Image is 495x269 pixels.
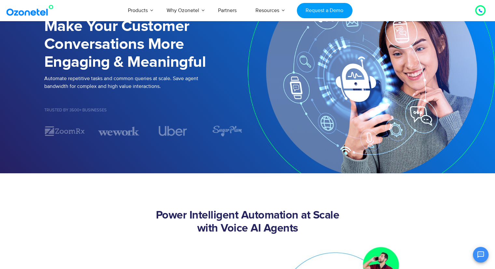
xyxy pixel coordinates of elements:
[206,125,247,137] div: 5 / 7
[44,108,248,112] h5: Trusted by 3500+ Businesses
[44,18,248,71] h1: Make Your Customer Conversations More Engaging & Meaningful
[44,209,451,235] h2: Power Intelligent Automation at Scale with Voice AI Agents
[98,125,139,137] div: 3 / 7
[44,125,248,137] div: Image Carousel
[44,125,85,137] img: zoomrx
[473,247,488,262] button: Open chat
[297,3,352,18] a: Request a Demo
[98,125,139,137] img: wework
[152,126,193,136] div: 4 / 7
[159,126,187,136] img: uber
[44,125,85,137] div: 2 / 7
[44,75,248,90] p: Automate repetitive tasks and common queries at scale. Save agent bandwidth for complex and high ...
[212,125,242,137] img: sugarplum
